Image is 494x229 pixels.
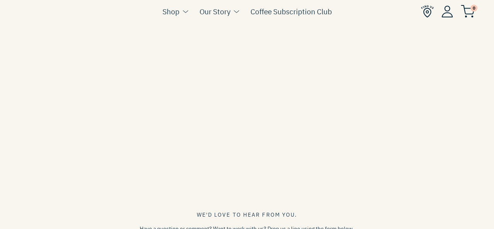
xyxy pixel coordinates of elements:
div: We'd love to hear from you. [104,210,390,219]
a: Coffee Subscription Club [250,6,332,17]
a: Our Story [200,6,230,17]
img: Account [442,5,453,17]
span: 0 [470,5,477,12]
a: Shop [162,6,179,17]
img: cart [461,5,475,18]
img: Find Us [421,5,434,18]
a: 0 [461,7,475,16]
